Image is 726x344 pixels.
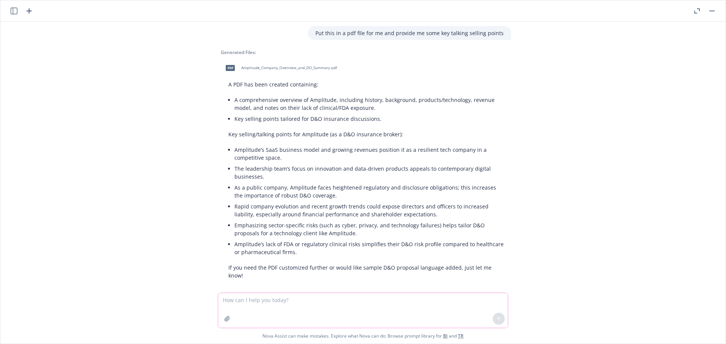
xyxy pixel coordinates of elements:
[234,239,504,258] li: Amplitude’s lack of FDA or regulatory clinical risks simplifies their D&O risk profile compared t...
[234,113,504,124] li: Key selling points tailored for D&O insurance discussions.
[262,328,464,344] span: Nova Assist can make mistakes. Explore what Nova can do: Browse prompt library for and
[458,333,464,339] a: TR
[234,94,504,113] li: A comprehensive overview of Amplitude, including history, background, products/technology, revenu...
[234,201,504,220] li: Rapid company evolution and recent growth trends could expose directors and officers to increased...
[228,130,504,138] p: Key selling/talking points for Amplitude (as a D&O insurance broker):
[221,49,511,56] div: Generated Files:
[228,264,504,279] p: If you need the PDF customized further or would like sample D&O proposal language added, just let...
[234,163,504,182] li: The leadership team’s focus on innovation and data-driven products appeals to contemporary digita...
[228,80,504,88] p: A PDF has been created containing:
[443,333,448,339] a: BI
[315,29,504,37] p: Put this in a pdf file for me and provide me some key talking selling points
[221,59,338,77] div: pdfAmplitude_Company_Overview_and_DO_Summary.pdf
[234,220,504,239] li: Emphasizing sector-specific risks (such as cyber, privacy, and technology failures) helps tailor ...
[234,144,504,163] li: Amplitude’s SaaS business model and growing revenues position it as a resilient tech company in a...
[226,65,235,71] span: pdf
[241,65,337,70] span: Amplitude_Company_Overview_and_DO_Summary.pdf
[234,182,504,201] li: As a public company, Amplitude faces heightened regulatory and disclosure obligations; this incre...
